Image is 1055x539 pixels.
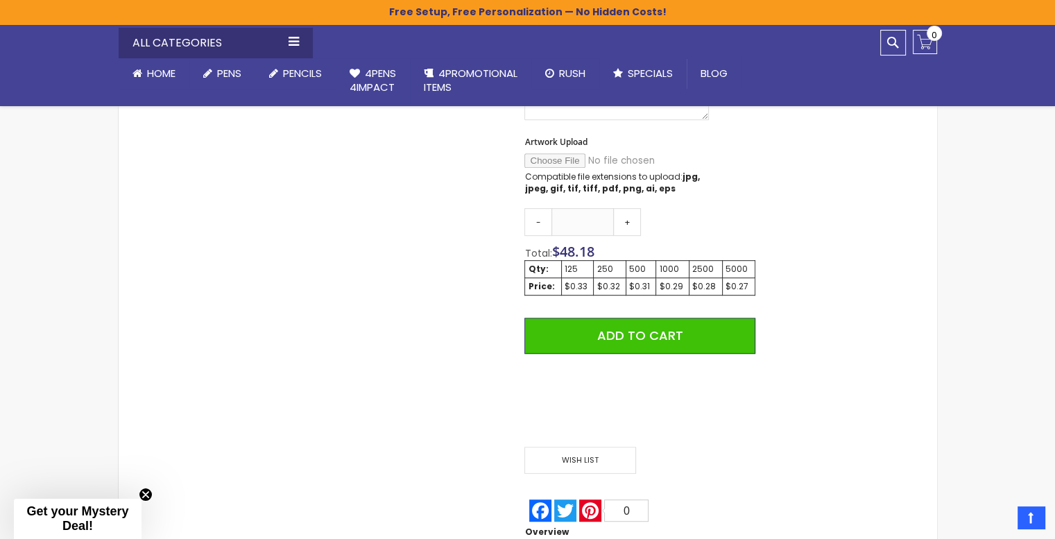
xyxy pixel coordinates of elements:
[524,171,709,194] p: Compatible file extensions to upload:
[410,58,531,103] a: 4PROMOTIONALITEMS
[524,447,635,474] span: Wish List
[701,66,728,80] span: Blog
[726,281,752,292] div: $0.27
[524,318,755,354] button: Add to Cart
[424,66,517,94] span: 4PROMOTIONAL ITEMS
[687,58,741,89] a: Blog
[528,263,548,275] strong: Qty:
[692,264,719,275] div: 2500
[913,30,937,54] a: 0
[726,264,752,275] div: 5000
[624,505,630,517] span: 0
[1018,506,1045,529] a: Top
[597,327,683,344] span: Add to Cart
[119,28,313,58] div: All Categories
[283,66,322,80] span: Pencils
[217,66,241,80] span: Pens
[139,488,153,502] button: Close teaser
[613,208,641,236] a: +
[336,58,410,103] a: 4Pens4impact
[528,499,553,522] a: Facebook
[932,28,937,42] span: 0
[524,208,552,236] a: -
[189,58,255,89] a: Pens
[524,526,568,538] strong: Overview
[528,280,554,292] strong: Price:
[255,58,336,89] a: Pencils
[597,281,623,292] div: $0.32
[578,499,650,522] a: Pinterest0
[629,264,653,275] div: 500
[524,136,587,148] span: Artwork Upload
[565,281,591,292] div: $0.33
[524,447,640,474] a: Wish List
[524,171,699,194] strong: jpg, jpeg, gif, tif, tiff, pdf, png, ai, eps
[524,246,551,260] span: Total:
[559,66,585,80] span: Rush
[629,281,653,292] div: $0.31
[119,58,189,89] a: Home
[524,364,755,436] iframe: PayPal
[597,264,623,275] div: 250
[599,58,687,89] a: Specials
[531,58,599,89] a: Rush
[350,66,396,94] span: 4Pens 4impact
[147,66,175,80] span: Home
[26,504,128,533] span: Get your Mystery Deal!
[553,499,578,522] a: Twitter
[559,242,594,261] span: 48.18
[692,281,719,292] div: $0.28
[628,66,673,80] span: Specials
[14,499,141,539] div: Get your Mystery Deal!Close teaser
[659,264,686,275] div: 1000
[659,281,686,292] div: $0.29
[565,264,591,275] div: 125
[551,242,594,261] span: $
